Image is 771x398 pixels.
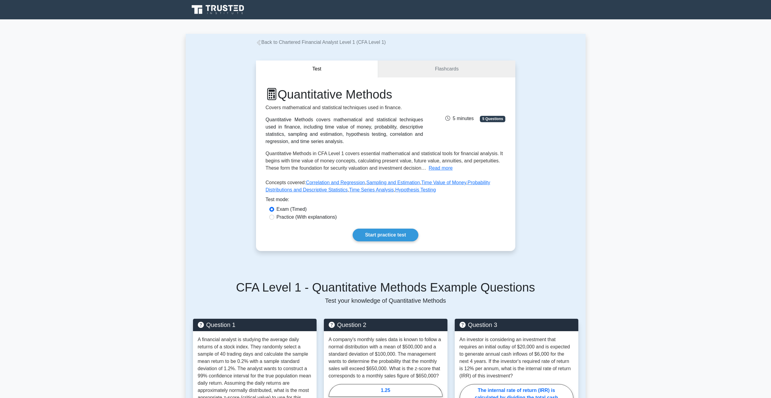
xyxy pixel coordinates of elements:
a: Correlation and Regression [306,180,365,185]
h5: Question 1 [198,321,312,328]
a: Back to Chartered Financial Analyst Level 1 (CFA Level 1) [256,40,386,45]
a: Hypothesis Testing [395,187,436,192]
a: Time Series Analysis [349,187,394,192]
a: Start practice test [353,229,418,241]
h5: CFA Level 1 - Quantitative Methods Example Questions [193,280,578,295]
p: An investor is considering an investment that requires an initial outlay of $20,000 and is expect... [460,336,573,380]
label: 1.25 [329,384,443,397]
p: Concepts covered: , , , , , [266,179,506,196]
h5: Question 3 [460,321,573,328]
button: Read more [429,165,453,172]
a: Flashcards [378,60,515,78]
h1: Quantitative Methods [266,87,423,102]
p: Test your knowledge of Quantitative Methods [193,297,578,304]
h5: Question 2 [329,321,443,328]
span: 5 Questions [480,116,505,122]
p: Covers mathematical and statistical techniques used in finance. [266,104,423,111]
span: Quantitative Methods in CFA Level 1 covers essential mathematical and statistical tools for finan... [266,151,503,171]
label: Practice (With explanations) [277,214,337,221]
a: Time Value of Money [421,180,466,185]
p: A company's monthly sales data is known to follow a normal distribution with a mean of $500,000 a... [329,336,443,380]
label: Exam (Timed) [277,206,307,213]
span: 5 minutes [445,116,474,121]
div: Quantitative Methods covers mathematical and statistical techniques used in finance, including ti... [266,116,423,145]
div: Test mode: [266,196,506,206]
a: Sampling and Estimation [366,180,420,185]
button: Test [256,60,378,78]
